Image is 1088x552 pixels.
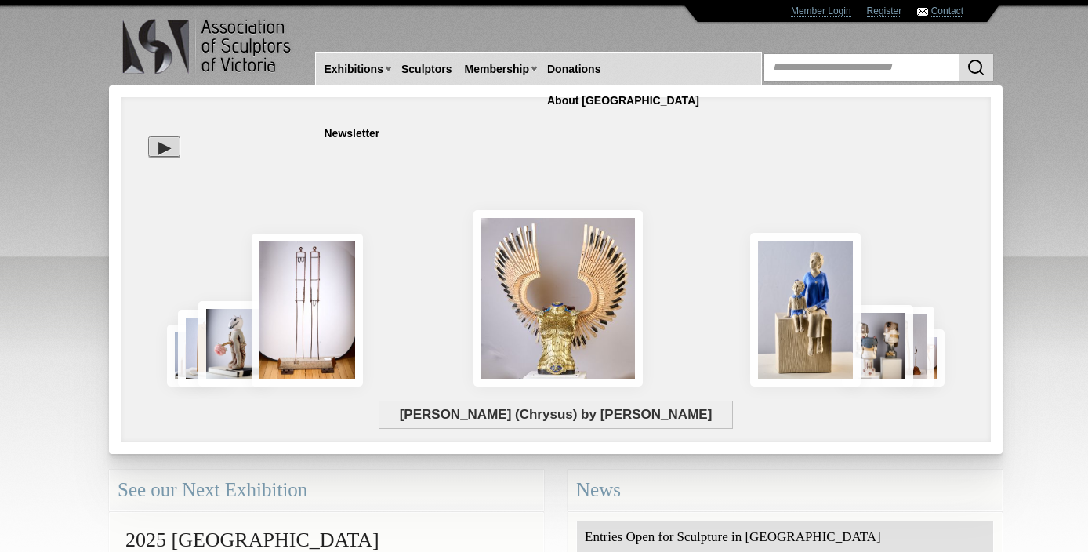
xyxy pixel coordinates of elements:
[318,119,386,148] a: Newsletter
[109,470,544,511] div: See our Next Exhibition
[867,5,902,17] a: Register
[568,470,1003,511] div: News
[750,233,861,387] img: Waiting together for the Home coming
[318,55,390,84] a: Exhibitions
[917,8,928,16] img: Contact ASV
[541,55,607,84] a: Donations
[931,5,963,17] a: Contact
[121,16,294,78] img: logo.png
[379,401,733,429] span: [PERSON_NAME] (Chrysus) by [PERSON_NAME]
[473,210,643,387] img: Lorica Plumata (Chrysus)
[252,234,363,387] img: Swingers
[967,58,985,77] img: Search
[541,86,705,115] a: About [GEOGRAPHIC_DATA]
[459,55,535,84] a: Membership
[791,5,851,17] a: Member Login
[842,305,913,387] img: See no evil, hear no evil, speak no evil
[395,55,459,84] a: Sculptors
